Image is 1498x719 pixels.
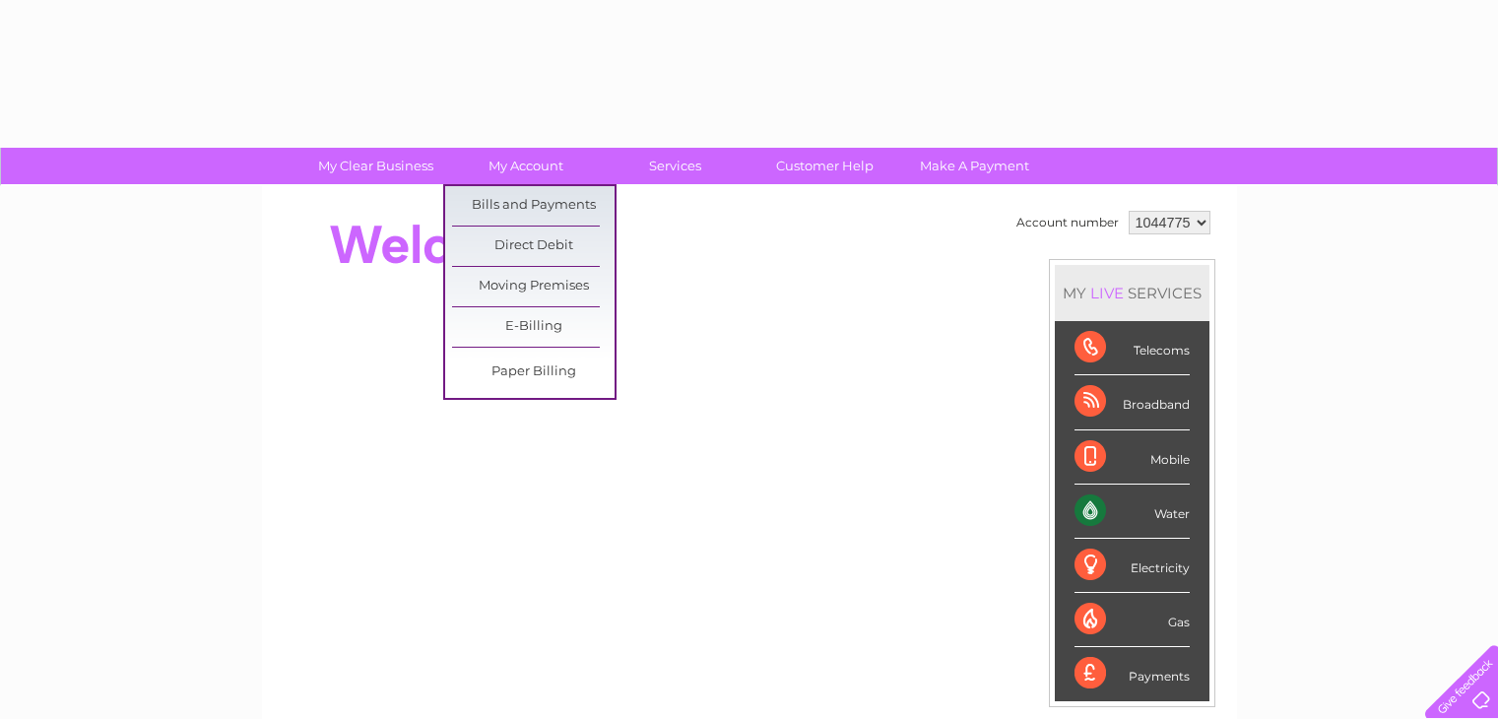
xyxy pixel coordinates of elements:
div: Payments [1075,647,1190,700]
div: Mobile [1075,430,1190,485]
div: Electricity [1075,539,1190,593]
td: Account number [1011,206,1124,239]
div: Gas [1075,593,1190,647]
a: Direct Debit [452,227,615,266]
div: LIVE [1086,284,1128,302]
a: Make A Payment [893,148,1056,184]
a: Customer Help [744,148,906,184]
div: Telecoms [1075,321,1190,375]
a: My Account [444,148,607,184]
a: Paper Billing [452,353,615,392]
a: Bills and Payments [452,186,615,226]
a: E-Billing [452,307,615,347]
a: Services [594,148,756,184]
a: My Clear Business [294,148,457,184]
div: Broadband [1075,375,1190,429]
div: Water [1075,485,1190,539]
a: Moving Premises [452,267,615,306]
div: MY SERVICES [1055,265,1209,321]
